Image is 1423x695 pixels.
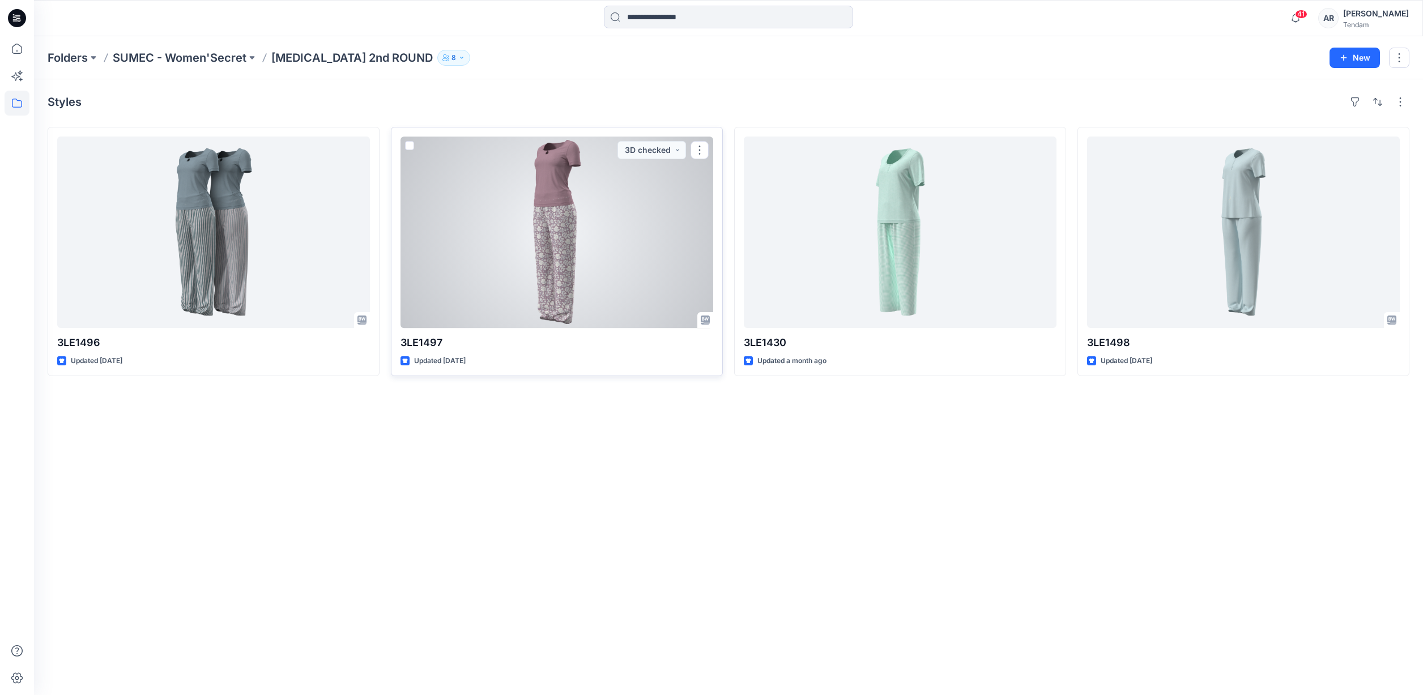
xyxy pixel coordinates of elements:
[1101,355,1152,367] p: Updated [DATE]
[57,335,370,351] p: 3LE1496
[401,335,713,351] p: 3LE1497
[401,137,713,328] a: 3LE1497
[1087,137,1400,328] a: 3LE1498
[1343,20,1409,29] div: Tendam
[744,335,1056,351] p: 3LE1430
[113,50,246,66] a: SUMEC - Women'Secret
[437,50,470,66] button: 8
[451,52,456,64] p: 8
[48,95,82,109] h4: Styles
[1087,335,1400,351] p: 3LE1498
[757,355,826,367] p: Updated a month ago
[48,50,88,66] a: Folders
[1295,10,1307,19] span: 41
[1318,8,1339,28] div: AR
[71,355,122,367] p: Updated [DATE]
[414,355,466,367] p: Updated [DATE]
[1343,7,1409,20] div: [PERSON_NAME]
[744,137,1056,328] a: 3LE1430
[57,137,370,328] a: 3LE1496
[1330,48,1380,68] button: New
[271,50,433,66] p: [MEDICAL_DATA] 2nd ROUND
